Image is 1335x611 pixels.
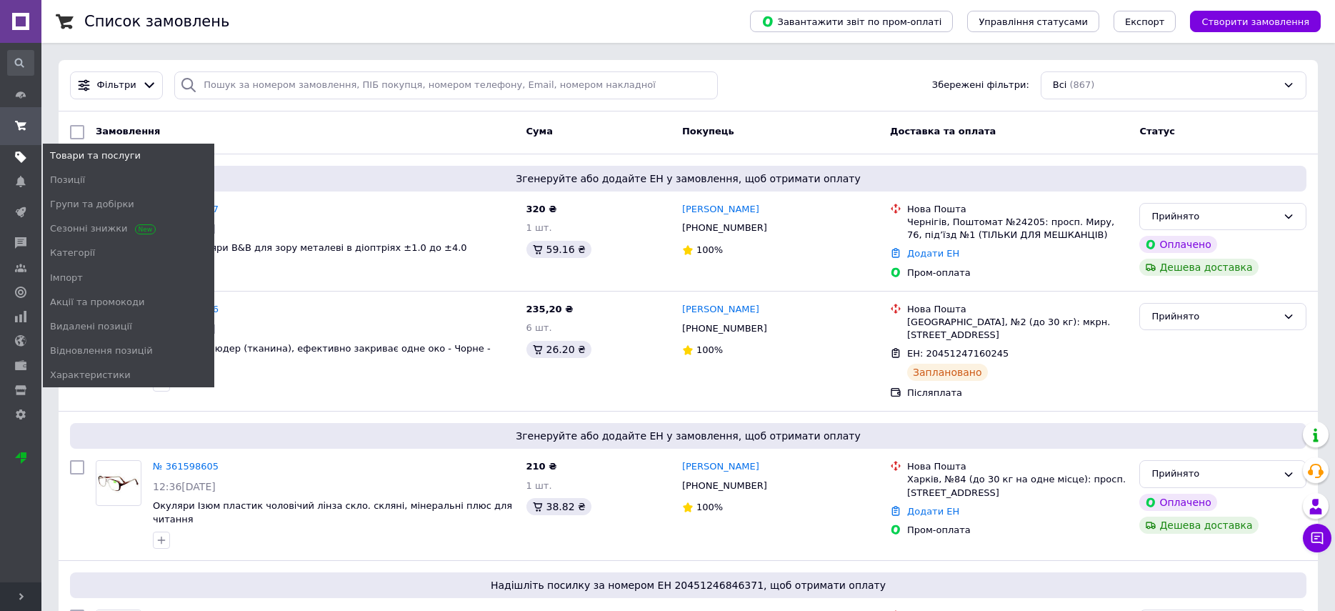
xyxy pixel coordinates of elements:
div: [PHONE_NUMBER] [679,319,770,338]
span: Сезонні знижки [50,222,152,235]
a: Позиції [43,168,214,192]
span: Позиції [50,174,85,187]
div: Пром-оплата [907,267,1128,279]
h1: Список замовлень [84,13,229,30]
span: Згенеруйте або додайте ЕН у замовлення, щоб отримати оплату [76,429,1301,443]
div: Чернігів, Поштомат №24205: просп. Миру, 76, під’їзд №1 (ТІЛЬКИ ДЛЯ МЕШКАНЦІВ) [907,216,1128,242]
div: [GEOGRAPHIC_DATA], №2 (до 30 кг): мкрн. [STREET_ADDRESS] [907,316,1128,342]
span: Збережені фільтри: [932,79,1029,92]
span: 1 шт. [526,222,552,233]
div: Нова Пошта [907,460,1128,473]
a: Акції та промокоди [43,290,214,314]
span: Імпорт [50,272,83,284]
a: Видалені позиції [43,314,214,339]
span: ЕН: 20451247160245 [907,348,1009,359]
span: Всі [1053,79,1067,92]
div: [PHONE_NUMBER] [679,219,770,237]
a: Дитячий оклюдер (тканина), ефективно закриває одне око - Чорне - 10,2*5,4 см. [153,343,491,367]
span: Доставка та оплата [890,126,996,136]
span: Видалені позиції [50,320,132,333]
div: 59.16 ₴ [526,241,591,258]
a: Характеристики [43,363,214,387]
button: Завантажити звіт по пром-оплаті [750,11,953,32]
div: Заплановано [907,364,988,381]
div: Дешева доставка [1139,259,1258,276]
a: [PERSON_NAME] [682,303,759,317]
div: Харків, №84 (до 30 кг на одне місце): просп. [STREET_ADDRESS] [907,473,1128,499]
span: Управління статусами [979,16,1088,27]
span: 100% [696,344,723,355]
span: 320 ₴ [526,204,557,214]
span: Покупець [682,126,734,136]
span: Характеристики [50,369,131,382]
div: Нова Пошта [907,203,1128,216]
span: Категорії [50,247,95,259]
button: Експорт [1114,11,1176,32]
button: Чат з покупцем [1303,524,1331,552]
a: Створити замовлення [1176,16,1321,26]
a: [PERSON_NAME] [682,460,759,474]
div: Оплачено [1139,236,1216,253]
a: Імпорт [43,266,214,290]
button: Створити замовлення [1190,11,1321,32]
span: Акції та промокоди [50,296,144,309]
div: Оплачено [1139,494,1216,511]
span: 12:36[DATE] [153,481,216,492]
input: Пошук за номером замовлення, ПІБ покупця, номером телефону, Email, номером накладної [174,71,717,99]
div: Прийнято [1151,467,1277,482]
span: 100% [696,244,723,255]
span: Створити замовлення [1201,16,1309,27]
span: Експорт [1125,16,1165,27]
div: Прийнято [1151,209,1277,224]
a: Групи та добірки [43,192,214,217]
a: Категорії [43,241,214,265]
span: 6 шт. [526,322,552,333]
a: Відновлення позицій [43,339,214,363]
span: Товари та послуги [50,149,141,162]
span: 235,20 ₴ [526,304,574,314]
span: 100% [696,502,723,512]
a: Фото товару [96,460,141,506]
div: Дешева доставка [1139,517,1258,534]
a: Жіночі окуляри B&B для зору металеві в діоптріях ±1.0 до ±4.0 [153,242,467,253]
span: Замовлення [96,126,160,136]
div: Післяплата [907,387,1128,399]
span: Відновлення позицій [50,344,153,357]
a: Додати ЕН [907,248,959,259]
a: № 361598605 [153,461,219,472]
span: 1 шт. [526,480,552,491]
a: Додати ЕН [907,506,959,517]
div: [PHONE_NUMBER] [679,477,770,495]
div: Нова Пошта [907,303,1128,316]
span: Cума [526,126,553,136]
img: Фото товару [96,473,141,494]
span: Групи та добірки [50,198,134,211]
span: Згенеруйте або додайте ЕН у замовлення, щоб отримати оплату [76,172,1301,186]
span: Статус [1139,126,1175,136]
span: Завантажити звіт по пром-оплаті [761,15,941,28]
div: Пром-оплата [907,524,1128,537]
div: 38.82 ₴ [526,498,591,515]
a: Окуляри Iзюм пластик чоловiчий лiнза скло. скляні, мінеральні плюс для читання [153,500,512,525]
a: Сезонні знижки [43,217,214,241]
a: [PERSON_NAME] [682,203,759,217]
span: (867) [1069,79,1094,90]
span: Надішліть посилку за номером ЕН 20451246846371, щоб отримати оплату [76,578,1301,592]
div: 26.20 ₴ [526,341,591,358]
span: 210 ₴ [526,461,557,472]
button: Управління статусами [967,11,1099,32]
div: Прийнято [1151,309,1277,324]
span: Фільтри [97,79,136,92]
